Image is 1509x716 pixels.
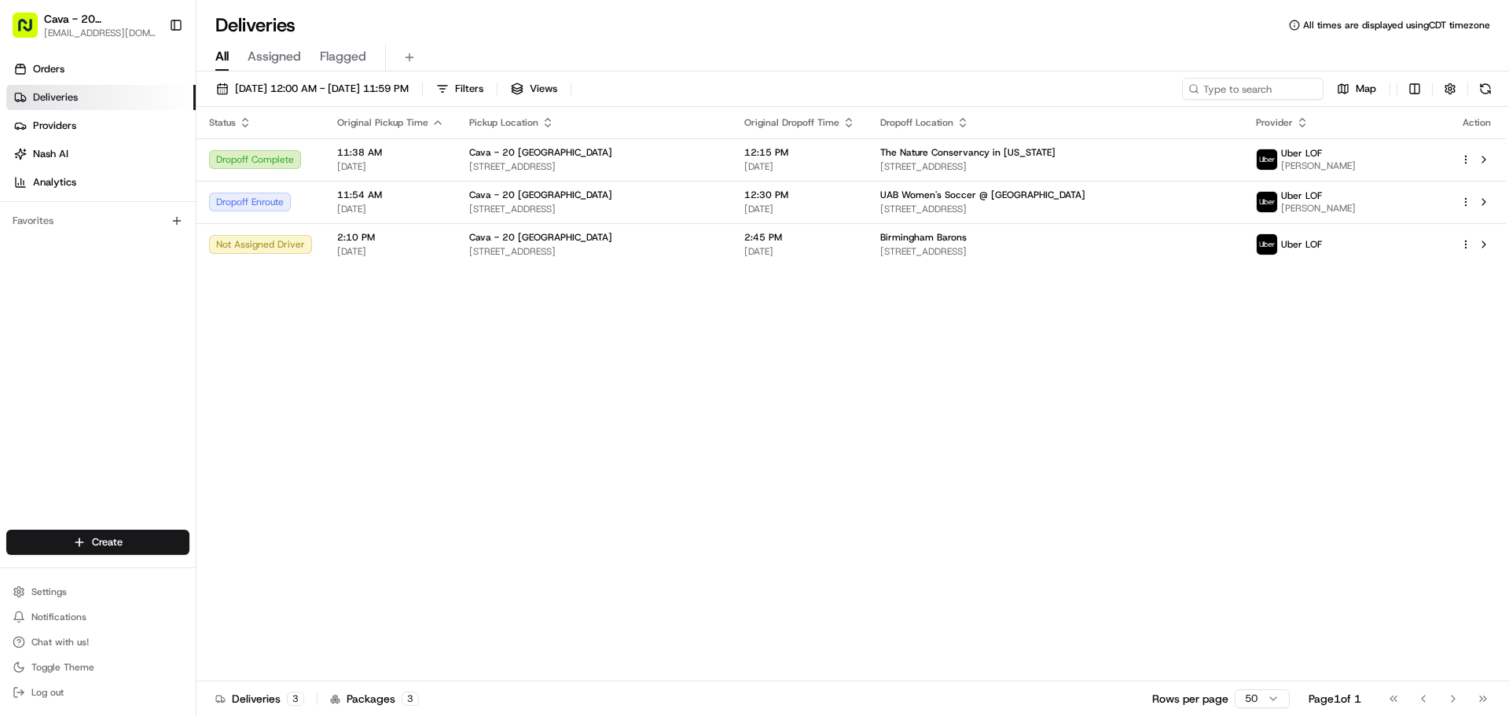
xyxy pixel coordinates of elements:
[744,189,855,201] span: 12:30 PM
[744,116,839,129] span: Original Dropoff Time
[33,62,64,76] span: Orders
[6,631,189,653] button: Chat with us!
[215,13,296,38] h1: Deliveries
[31,611,86,623] span: Notifications
[1257,234,1277,255] img: uber-new-logo.jpeg
[469,231,612,244] span: Cava - 20 [GEOGRAPHIC_DATA]
[1330,78,1383,100] button: Map
[1303,19,1490,31] span: All times are displayed using CDT timezone
[469,160,719,173] span: [STREET_ADDRESS]
[6,113,196,138] a: Providers
[1281,147,1322,160] span: Uber LOF
[31,586,67,598] span: Settings
[44,11,156,27] button: Cava - 20 [GEOGRAPHIC_DATA]
[1309,691,1361,707] div: Page 1 of 1
[33,147,68,161] span: Nash AI
[429,78,490,100] button: Filters
[44,27,156,39] button: [EMAIL_ADDRESS][DOMAIN_NAME]
[6,656,189,678] button: Toggle Theme
[880,160,1232,173] span: [STREET_ADDRESS]
[31,686,64,699] span: Log out
[6,85,196,110] a: Deliveries
[337,189,444,201] span: 11:54 AM
[31,661,94,674] span: Toggle Theme
[1281,160,1356,172] span: [PERSON_NAME]
[744,245,855,258] span: [DATE]
[6,606,189,628] button: Notifications
[337,231,444,244] span: 2:10 PM
[744,231,855,244] span: 2:45 PM
[6,208,189,233] div: Favorites
[880,231,967,244] span: Birmingham Barons
[235,82,409,96] span: [DATE] 12:00 AM - [DATE] 11:59 PM
[1256,116,1293,129] span: Provider
[880,203,1232,215] span: [STREET_ADDRESS]
[287,692,304,706] div: 3
[209,116,236,129] span: Status
[33,175,76,189] span: Analytics
[33,119,76,133] span: Providers
[1356,82,1376,96] span: Map
[469,203,719,215] span: [STREET_ADDRESS]
[744,146,855,159] span: 12:15 PM
[402,692,419,706] div: 3
[337,146,444,159] span: 11:38 AM
[6,581,189,603] button: Settings
[337,203,444,215] span: [DATE]
[880,146,1056,159] span: The Nature Conservancy in [US_STATE]
[1152,691,1228,707] p: Rows per page
[6,681,189,703] button: Log out
[215,691,304,707] div: Deliveries
[1474,78,1496,100] button: Refresh
[530,82,557,96] span: Views
[469,146,612,159] span: Cava - 20 [GEOGRAPHIC_DATA]
[1182,78,1324,100] input: Type to search
[880,245,1232,258] span: [STREET_ADDRESS]
[880,189,1085,201] span: UAB Women's Soccer @ [GEOGRAPHIC_DATA]
[455,82,483,96] span: Filters
[1460,116,1493,129] div: Action
[469,116,538,129] span: Pickup Location
[6,57,196,82] a: Orders
[469,189,612,201] span: Cava - 20 [GEOGRAPHIC_DATA]
[33,90,78,105] span: Deliveries
[1257,149,1277,170] img: uber-new-logo.jpeg
[504,78,564,100] button: Views
[469,245,719,258] span: [STREET_ADDRESS]
[1257,192,1277,212] img: uber-new-logo.jpeg
[1281,202,1356,215] span: [PERSON_NAME]
[744,160,855,173] span: [DATE]
[215,47,229,66] span: All
[31,636,89,648] span: Chat with us!
[330,691,419,707] div: Packages
[320,47,366,66] span: Flagged
[337,245,444,258] span: [DATE]
[1281,238,1322,251] span: Uber LOF
[337,116,428,129] span: Original Pickup Time
[880,116,953,129] span: Dropoff Location
[1281,189,1322,202] span: Uber LOF
[209,78,416,100] button: [DATE] 12:00 AM - [DATE] 11:59 PM
[6,6,163,44] button: Cava - 20 [GEOGRAPHIC_DATA][EMAIL_ADDRESS][DOMAIN_NAME]
[6,170,196,195] a: Analytics
[248,47,301,66] span: Assigned
[744,203,855,215] span: [DATE]
[6,530,189,555] button: Create
[337,160,444,173] span: [DATE]
[6,141,196,167] a: Nash AI
[92,535,123,549] span: Create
